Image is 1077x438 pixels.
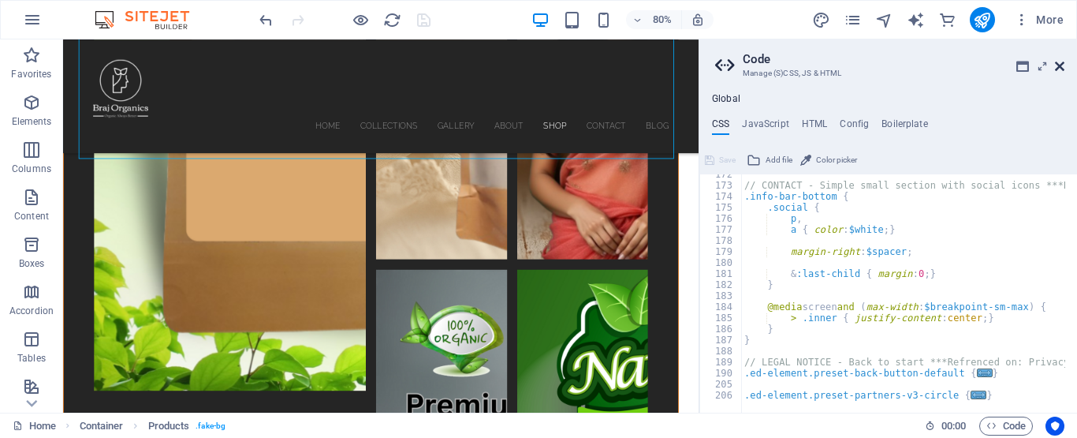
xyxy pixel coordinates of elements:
[700,346,743,357] div: 188
[970,7,995,32] button: publish
[14,210,49,223] p: Content
[971,391,986,399] span: ...
[743,52,1064,66] h2: Code
[9,305,54,317] p: Accordion
[1008,7,1070,32] button: More
[700,390,743,401] div: 206
[700,213,743,224] div: 176
[80,417,226,436] nav: breadcrumb
[700,290,743,301] div: 183
[700,180,743,191] div: 173
[196,417,225,436] span: . fake-bg
[700,379,743,390] div: 205
[907,11,925,29] i: AI Writer
[700,169,743,180] div: 172
[802,118,828,136] h4: HTML
[952,420,955,432] span: :
[812,11,830,29] i: Design (Ctrl+Alt+Y)
[743,66,1033,80] h3: Manage (S)CSS, JS & HTML
[744,151,795,170] button: Add file
[257,11,275,29] i: Undo: Change gallery images (Ctrl+Z)
[973,11,991,29] i: Publish
[80,417,124,436] span: Click to select. Double-click to edit
[13,417,56,436] a: Click to cancel selection. Double-click to open Pages
[700,357,743,368] div: 189
[700,368,743,379] div: 190
[1014,12,1064,28] span: More
[626,10,682,29] button: 80%
[382,10,401,29] button: reload
[691,13,705,27] i: On resize automatically adjust zoom level to fit chosen device.
[256,10,275,29] button: undo
[1045,417,1064,436] button: Usercentrics
[17,352,46,365] p: Tables
[840,118,869,136] h4: Config
[91,10,209,29] img: Editor Logo
[700,224,743,235] div: 177
[875,11,893,29] i: Navigator
[11,68,51,80] p: Favorites
[938,10,957,29] button: commerce
[19,257,45,270] p: Boxes
[986,417,1026,436] span: Code
[798,151,859,170] button: Color picker
[700,268,743,279] div: 181
[700,324,743,335] div: 186
[938,11,956,29] i: Commerce
[844,10,863,29] button: pages
[979,417,1033,436] button: Code
[700,257,743,268] div: 180
[875,10,894,29] button: navigator
[712,93,740,106] h4: Global
[700,246,743,257] div: 179
[700,301,743,313] div: 184
[700,235,743,246] div: 178
[844,11,862,29] i: Pages (Ctrl+Alt+S)
[816,151,857,170] span: Color picker
[907,10,926,29] button: text_generator
[700,313,743,324] div: 185
[650,10,675,29] h6: 80%
[812,10,831,29] button: design
[351,10,370,29] button: Click here to leave preview mode and continue editing
[742,118,788,136] h4: JavaScript
[700,335,743,346] div: 187
[977,369,993,377] span: ...
[700,202,743,213] div: 175
[148,417,190,436] span: Click to select. Double-click to edit
[700,279,743,290] div: 182
[712,118,729,136] h4: CSS
[12,163,51,175] p: Columns
[12,115,52,128] p: Elements
[881,118,928,136] h4: Boilerplate
[941,417,966,436] span: 00 00
[700,191,743,202] div: 174
[766,151,792,170] span: Add file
